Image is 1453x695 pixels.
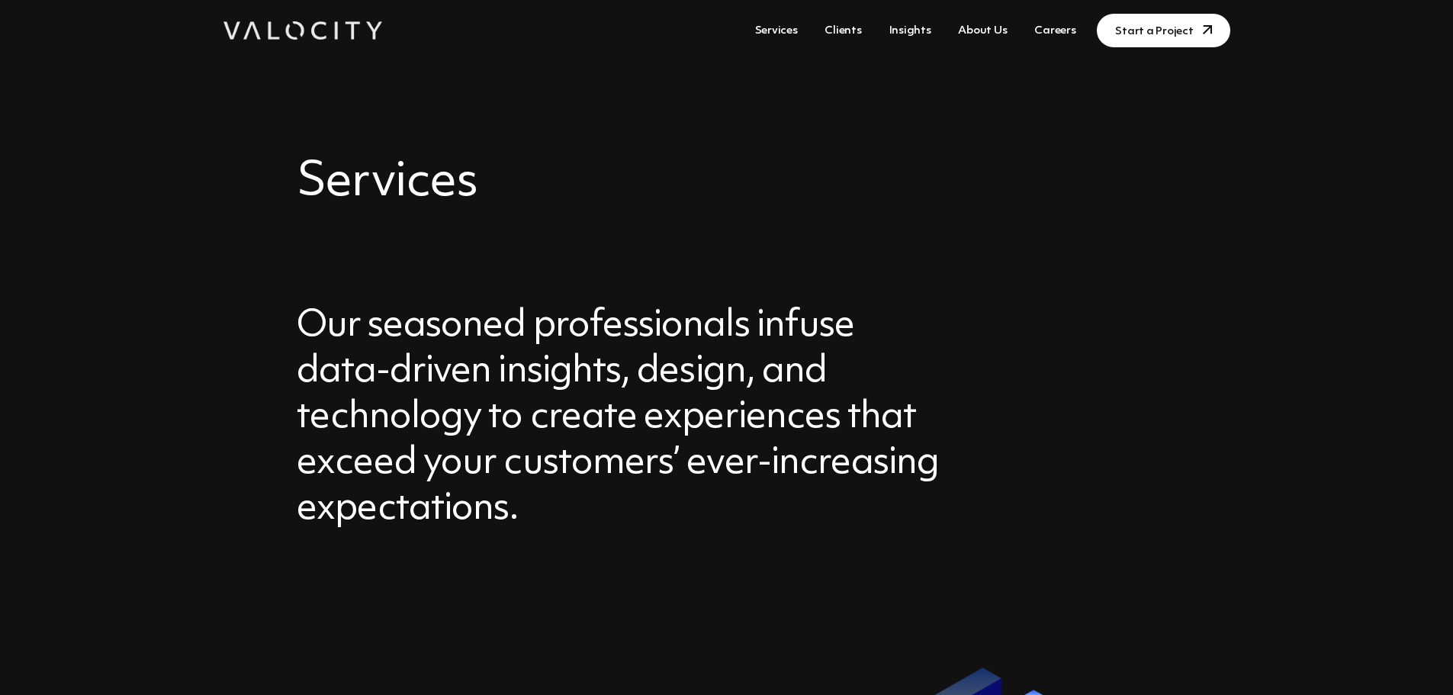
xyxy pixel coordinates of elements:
[883,17,937,45] a: Insights
[1097,14,1230,47] a: Start a Project
[297,153,1157,212] h2: Services
[1028,17,1082,45] a: Careers
[297,304,942,533] h3: Our seasoned professionals infuse data-driven insights, design, and technology to create experien...
[749,17,804,45] a: Services
[952,17,1013,45] a: About Us
[818,17,867,45] a: Clients
[223,21,382,40] img: Valocity Digital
